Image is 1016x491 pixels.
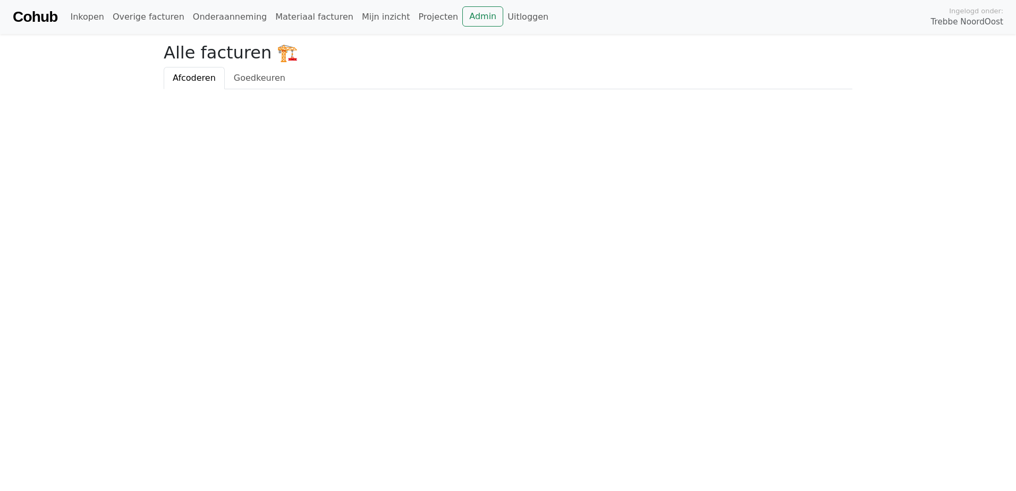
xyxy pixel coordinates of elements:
a: Onderaanneming [189,6,271,28]
span: Ingelogd onder: [949,6,1003,16]
a: Overige facturen [108,6,189,28]
a: Materiaal facturen [271,6,358,28]
a: Projecten [414,6,462,28]
span: Trebbe NoordOost [931,16,1003,28]
a: Uitloggen [503,6,553,28]
span: Goedkeuren [234,73,285,83]
a: Inkopen [66,6,108,28]
a: Afcoderen [164,67,225,89]
a: Mijn inzicht [358,6,414,28]
a: Goedkeuren [225,67,294,89]
a: Admin [462,6,503,27]
h2: Alle facturen 🏗️ [164,43,852,63]
span: Afcoderen [173,73,216,83]
a: Cohub [13,4,57,30]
